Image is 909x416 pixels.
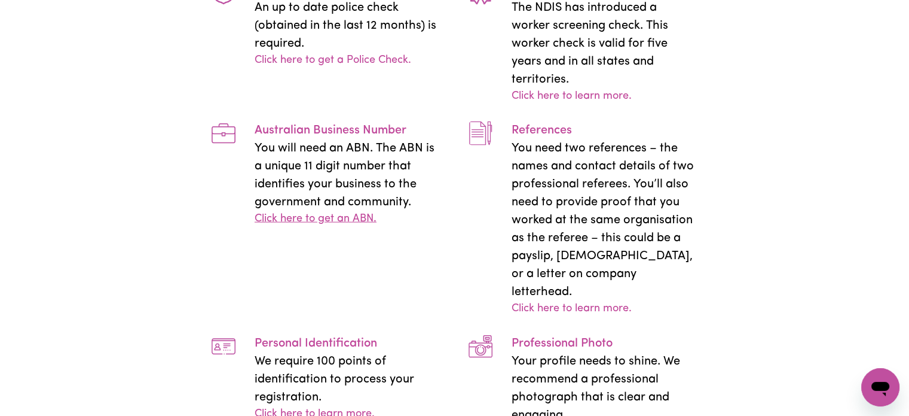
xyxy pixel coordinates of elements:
[861,368,899,406] iframe: Button to launch messaging window
[255,335,440,353] p: Personal Identification
[512,335,697,353] p: Professional Photo
[512,139,697,301] p: You need two references – the names and contact details of two professional referees. You’ll also...
[255,353,440,406] p: We require 100 points of identification to process your registration.
[512,89,632,105] a: Click here to learn more.
[512,122,697,139] p: References
[255,53,411,69] a: Click here to get a Police Check.
[469,122,492,145] img: require-22.6b45d34c.png
[212,335,235,359] img: require-13.acbe3b74.png
[255,139,440,211] p: You will need an ABN. The ABN is a unique 11 digit number that identifies your business to the go...
[212,122,235,145] img: require-12.64ad963b.png
[255,122,440,139] p: Australian Business Number
[512,301,632,317] a: Click here to learn more.
[255,211,377,227] a: Click here to get an ABN.
[469,335,492,359] img: require-23.afc0f009.png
